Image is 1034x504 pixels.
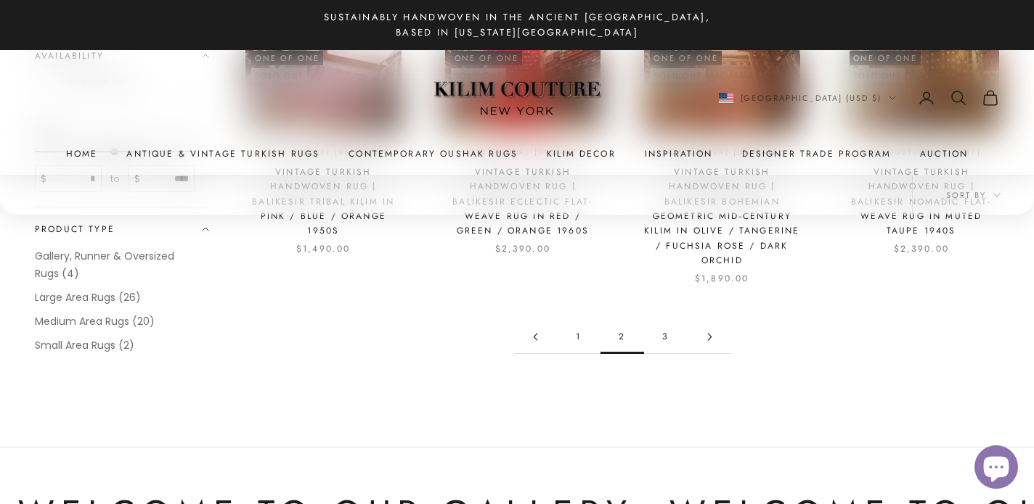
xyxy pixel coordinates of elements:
a: Go to page 3 [688,321,731,353]
span: Product type [35,222,115,236]
img: Logo of Kilim Couture New York [426,64,608,133]
summary: Product type [35,207,209,251]
p: Sustainably Handwoven in the Ancient [GEOGRAPHIC_DATA], Based in [US_STATE][GEOGRAPHIC_DATA] [314,9,720,41]
a: Contemporary Oushak Rugs [349,146,518,161]
a: Go to page 1 [513,321,557,353]
label: Gallery, Runner & Oversized Rugs (4) [35,248,195,281]
a: Vintage Turkish Handwoven Rug | Balikesir Bohemian Geometric Mid-Century Kilim in Olive / Tangeri... [644,165,800,268]
a: Auction [920,146,968,161]
summary: Kilim Decor [547,146,616,161]
label: Small Area Rugs (2) [35,337,134,354]
span: Sort by [946,188,1001,201]
button: Sort by [913,175,1034,214]
span: [GEOGRAPHIC_DATA] (USD $) [741,91,882,104]
nav: Secondary navigation [719,89,1000,107]
nav: Pagination navigation [513,321,731,354]
a: Antique & Vintage Turkish Rugs [126,146,319,161]
a: Go to page 1 [557,321,601,353]
button: Change country or currency [719,91,897,104]
img: United States [719,93,733,104]
label: Large Area Rugs (26) [35,289,141,306]
sale-price: $1,490.00 [296,241,350,256]
nav: Primary navigation [35,146,999,161]
sale-price: $1,890.00 [695,271,749,286]
a: Inspiration [645,146,713,161]
a: Designer Trade Program [742,146,892,161]
label: Medium Area Rugs (20) [35,313,155,330]
sale-price: $2,390.00 [495,241,550,256]
a: Go to page 3 [644,321,688,353]
span: 2 [601,321,644,353]
a: Home [66,146,98,161]
inbox-online-store-chat: Shopify online store chat [970,445,1022,492]
sale-price: $2,390.00 [894,241,949,256]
